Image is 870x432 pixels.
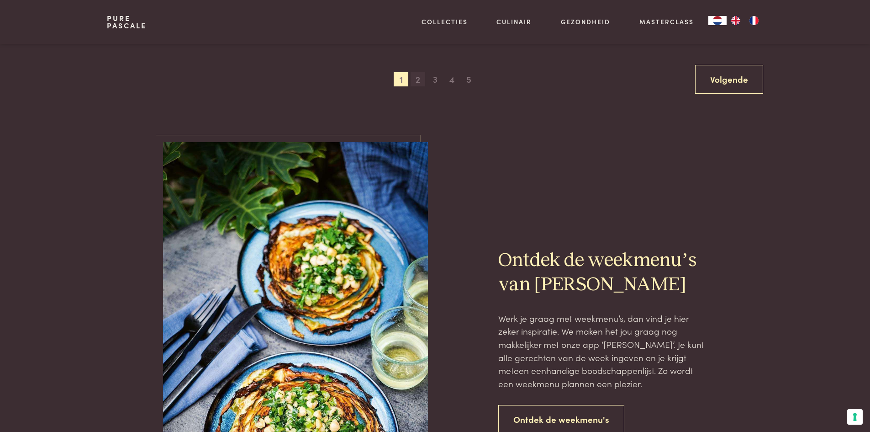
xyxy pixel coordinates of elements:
a: NL [708,16,727,25]
p: Werk je graag met weekmenu’s, dan vind je hier zeker inspiratie. We maken het jou graag nog makke... [498,312,707,390]
a: Culinair [496,17,532,27]
aside: Language selected: Nederlands [708,16,763,25]
a: Volgende [695,65,763,94]
span: 2 [411,72,425,87]
ul: Language list [727,16,763,25]
h2: Ontdek de weekmenu’s van [PERSON_NAME] [498,249,707,297]
a: EN [727,16,745,25]
span: 5 [462,72,476,87]
button: Uw voorkeuren voor toestemming voor trackingtechnologieën [847,409,863,425]
a: Collecties [422,17,468,27]
a: PurePascale [107,15,147,29]
span: 3 [428,72,443,87]
span: 1 [394,72,408,87]
a: Gezondheid [561,17,610,27]
span: 4 [445,72,459,87]
a: Masterclass [639,17,694,27]
div: Language [708,16,727,25]
a: FR [745,16,763,25]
